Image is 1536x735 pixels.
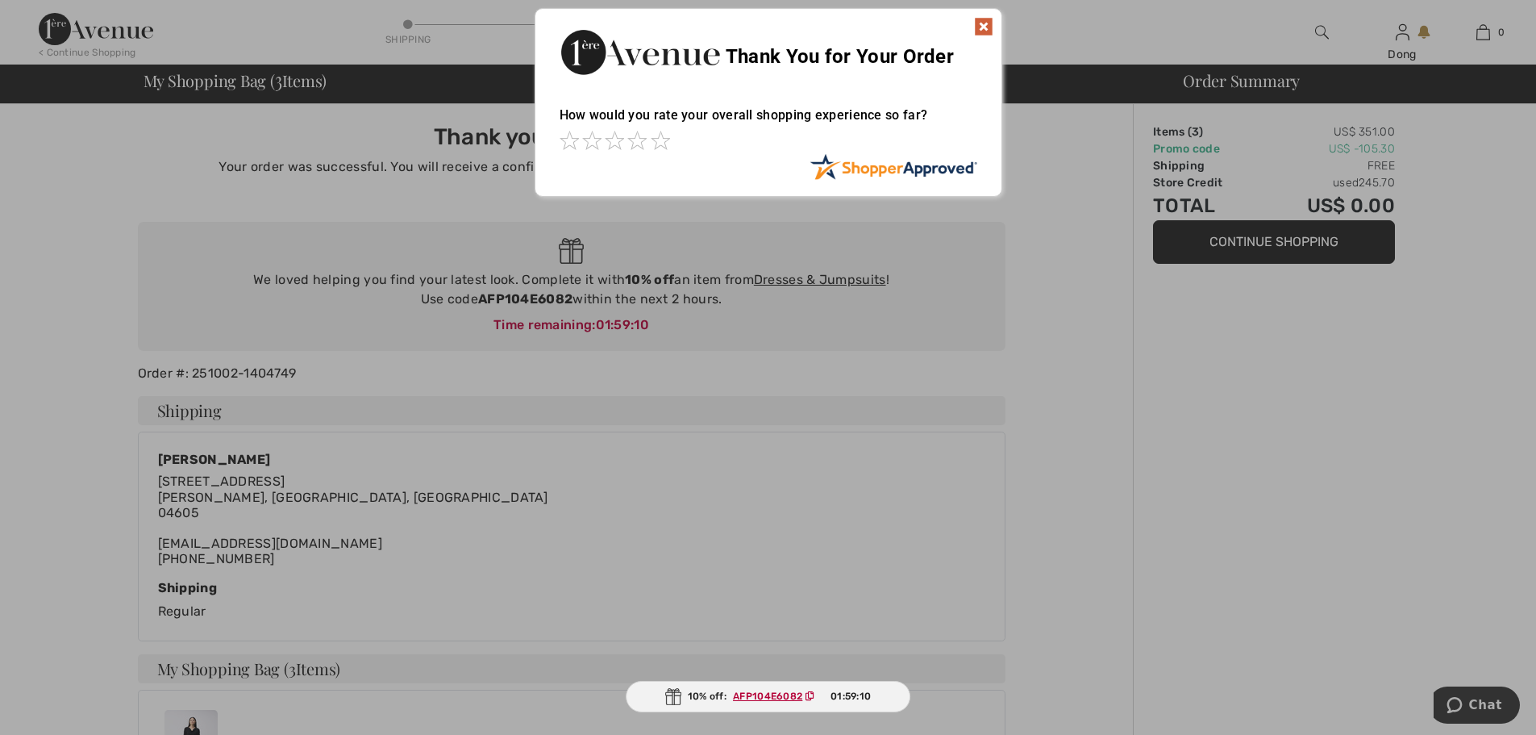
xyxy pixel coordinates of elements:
[733,691,802,702] ins: AFP104E6082
[830,689,871,704] span: 01:59:10
[974,17,993,36] img: x
[560,91,977,153] div: How would you rate your overall shopping experience so far?
[560,25,721,79] img: Thank You for Your Order
[726,45,954,68] span: Thank You for Your Order
[665,688,681,705] img: Gift.svg
[35,11,69,26] span: Chat
[626,681,911,712] div: 10% off:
